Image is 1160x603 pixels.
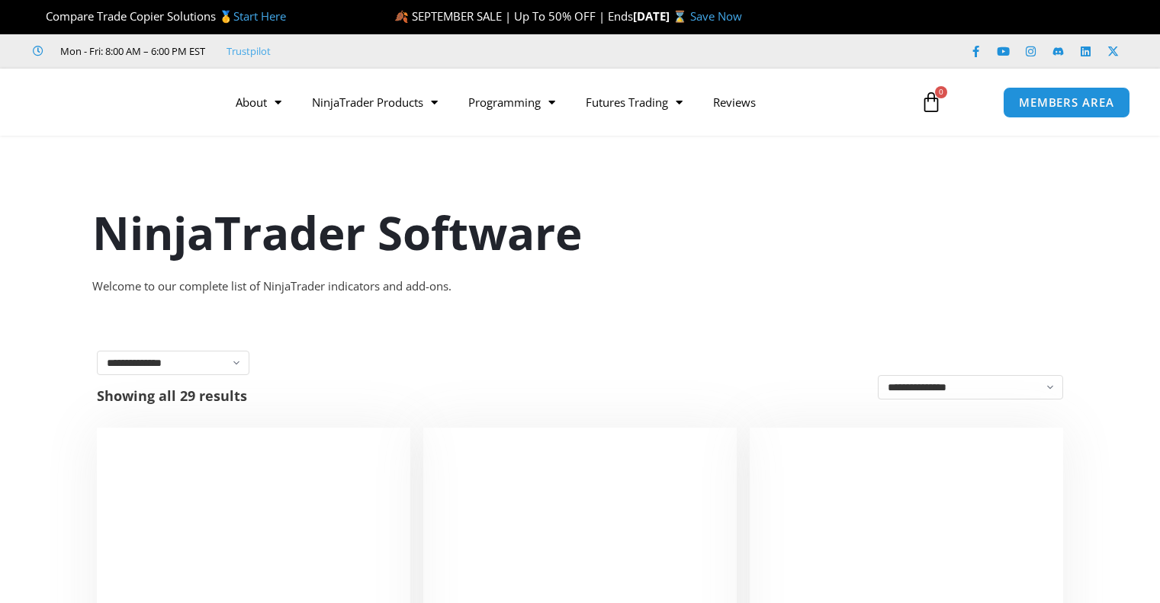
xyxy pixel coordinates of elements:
[33,8,286,24] span: Compare Trade Copier Solutions 🥇
[698,85,771,120] a: Reviews
[1019,97,1114,108] span: MEMBERS AREA
[227,42,271,60] a: Trustpilot
[297,85,453,120] a: NinjaTrader Products
[690,8,742,24] a: Save Now
[453,85,570,120] a: Programming
[898,80,965,124] a: 0
[1003,87,1130,118] a: MEMBERS AREA
[220,85,905,120] nav: Menu
[935,86,947,98] span: 0
[56,42,205,60] span: Mon - Fri: 8:00 AM – 6:00 PM EST
[233,8,286,24] a: Start Here
[633,8,690,24] strong: [DATE] ⌛
[92,276,1068,297] div: Welcome to our complete list of NinjaTrader indicators and add-ons.
[34,11,45,22] img: 🏆
[878,375,1063,399] select: Shop order
[220,85,297,120] a: About
[97,389,247,403] p: Showing all 29 results
[394,8,633,24] span: 🍂 SEPTEMBER SALE | Up To 50% OFF | Ends
[92,200,1068,265] h1: NinjaTrader Software
[570,85,698,120] a: Futures Trading
[33,75,197,130] img: LogoAI | Affordable Indicators – NinjaTrader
